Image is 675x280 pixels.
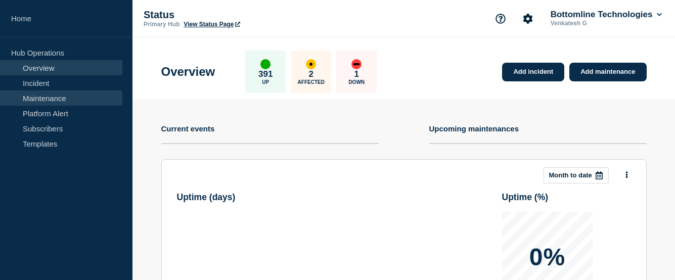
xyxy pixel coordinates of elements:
p: Venkatesh G [549,20,654,27]
div: affected [306,59,316,69]
p: Down [348,79,365,85]
a: View Status Page [184,21,240,28]
p: 391 [258,69,273,79]
div: up [260,59,271,69]
button: Month to date [544,167,609,183]
button: Bottomline Technologies [549,10,664,20]
p: 1 [354,69,359,79]
div: down [351,59,362,69]
p: Up [262,79,269,85]
p: Month to date [549,171,592,179]
p: Status [144,9,346,21]
button: Account settings [517,8,538,29]
h3: Uptime ( days ) [177,192,236,203]
a: Add maintenance [569,63,646,81]
button: Support [490,8,511,29]
p: 2 [309,69,313,79]
p: 0% [529,245,565,269]
p: Primary Hub [144,21,179,28]
h4: Upcoming maintenances [429,124,519,133]
p: Affected [298,79,325,85]
h3: Uptime ( % ) [502,192,549,203]
h1: Overview [161,65,215,79]
h4: Current events [161,124,215,133]
a: Add incident [502,63,564,81]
